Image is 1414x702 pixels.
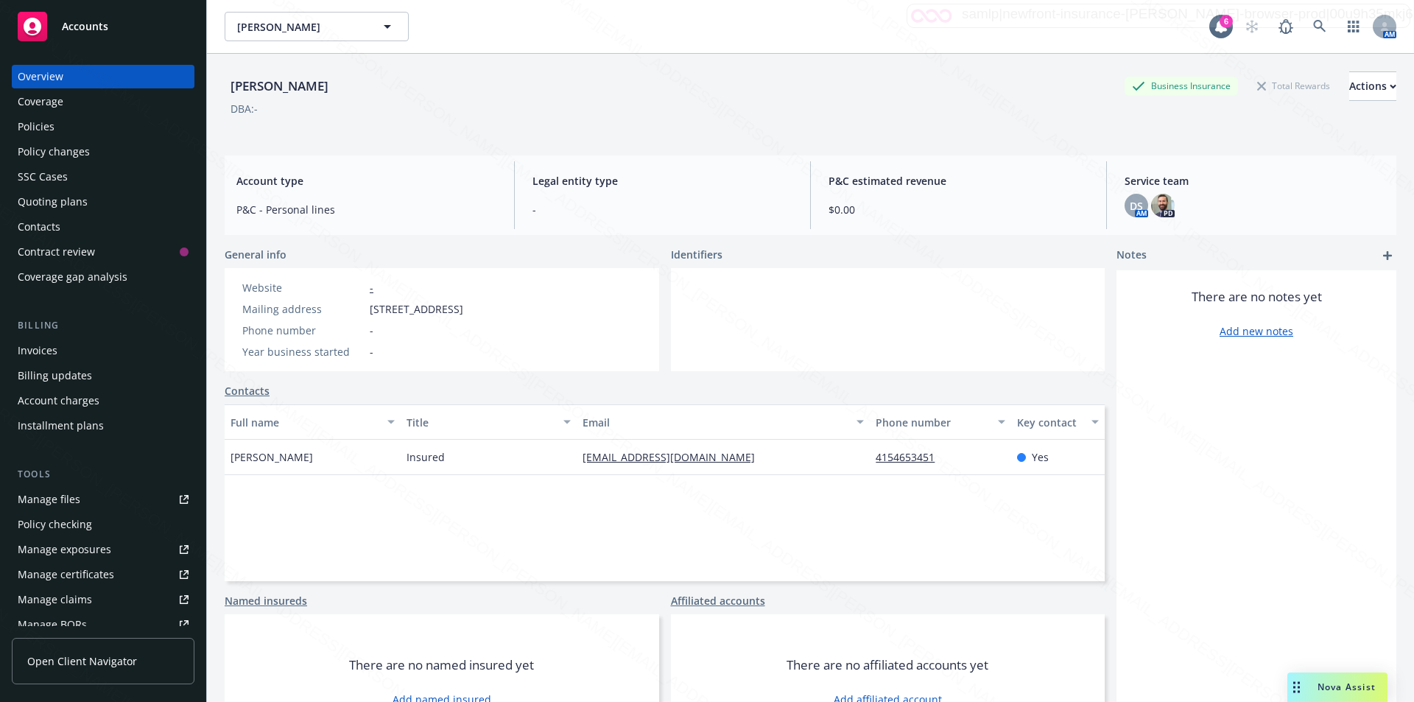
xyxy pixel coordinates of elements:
span: - [370,323,373,338]
div: [PERSON_NAME] [225,77,334,96]
div: Tools [12,467,194,482]
span: Insured [407,449,445,465]
div: Policies [18,115,54,138]
span: Legal entity type [532,173,792,189]
div: Policy checking [18,513,92,536]
div: Invoices [18,339,57,362]
a: Switch app [1339,12,1368,41]
button: [PERSON_NAME] [225,12,409,41]
div: Email [583,415,848,430]
a: Manage BORs [12,613,194,636]
div: 6 [1220,15,1233,28]
span: Open Client Navigator [27,653,137,669]
a: Billing updates [12,364,194,387]
div: Manage exposures [18,538,111,561]
a: Affiliated accounts [671,593,765,608]
a: Contract review [12,240,194,264]
div: DBA: - [231,101,258,116]
button: Nova Assist [1287,673,1387,702]
a: Policy checking [12,513,194,536]
span: There are no affiliated accounts yet [787,656,988,674]
div: Coverage gap analysis [18,265,127,289]
span: [PERSON_NAME] [231,449,313,465]
div: SSC Cases [18,165,68,189]
span: Notes [1116,247,1147,264]
span: Accounts [62,21,108,32]
a: Contacts [225,383,270,399]
a: Quoting plans [12,190,194,214]
button: Phone number [870,404,1010,440]
button: Key contact [1011,404,1105,440]
a: - [370,281,373,295]
span: P&C - Personal lines [236,202,496,217]
a: Overview [12,65,194,88]
a: Coverage [12,90,194,113]
a: Installment plans [12,414,194,438]
a: Policy changes [12,140,194,164]
div: Mailing address [242,301,364,317]
div: Quoting plans [18,190,88,214]
a: Manage certificates [12,563,194,586]
a: Account charges [12,389,194,413]
a: Start snowing [1237,12,1267,41]
button: Title [401,404,577,440]
span: Yes [1032,449,1049,465]
a: Manage exposures [12,538,194,561]
div: Drag to move [1287,673,1306,702]
div: Billing updates [18,364,92,387]
div: Manage claims [18,588,92,611]
span: There are no notes yet [1192,288,1322,306]
a: Accounts [12,6,194,47]
div: Coverage [18,90,63,113]
span: [PERSON_NAME] [237,19,365,35]
a: Report a Bug [1271,12,1301,41]
div: Manage files [18,488,80,511]
div: Phone number [876,415,988,430]
div: Account charges [18,389,99,413]
div: Installment plans [18,414,104,438]
span: - [370,344,373,359]
span: P&C estimated revenue [829,173,1088,189]
div: Overview [18,65,63,88]
div: Title [407,415,555,430]
a: Add new notes [1220,323,1293,339]
a: add [1379,247,1396,264]
a: SSC Cases [12,165,194,189]
div: Website [242,280,364,295]
span: - [532,202,792,217]
div: Contacts [18,215,60,239]
div: Manage BORs [18,613,87,636]
div: Billing [12,318,194,333]
span: Account type [236,173,496,189]
button: Email [577,404,870,440]
a: Named insureds [225,593,307,608]
a: Invoices [12,339,194,362]
button: Full name [225,404,401,440]
span: There are no named insured yet [349,656,534,674]
span: DS [1130,198,1143,214]
span: General info [225,247,286,262]
span: [STREET_ADDRESS] [370,301,463,317]
span: Identifiers [671,247,722,262]
div: Contract review [18,240,95,264]
a: Coverage gap analysis [12,265,194,289]
div: Business Insurance [1125,77,1238,95]
a: Manage claims [12,588,194,611]
div: Actions [1349,72,1396,100]
span: Nova Assist [1318,681,1376,693]
a: Contacts [12,215,194,239]
div: Key contact [1017,415,1083,430]
a: [EMAIL_ADDRESS][DOMAIN_NAME] [583,450,767,464]
a: 4154653451 [876,450,946,464]
img: photo [1151,194,1175,217]
span: Service team [1125,173,1385,189]
span: $0.00 [829,202,1088,217]
a: Manage files [12,488,194,511]
a: Policies [12,115,194,138]
div: Year business started [242,344,364,359]
div: Policy changes [18,140,90,164]
button: Actions [1349,71,1396,101]
div: Full name [231,415,379,430]
a: Search [1305,12,1334,41]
